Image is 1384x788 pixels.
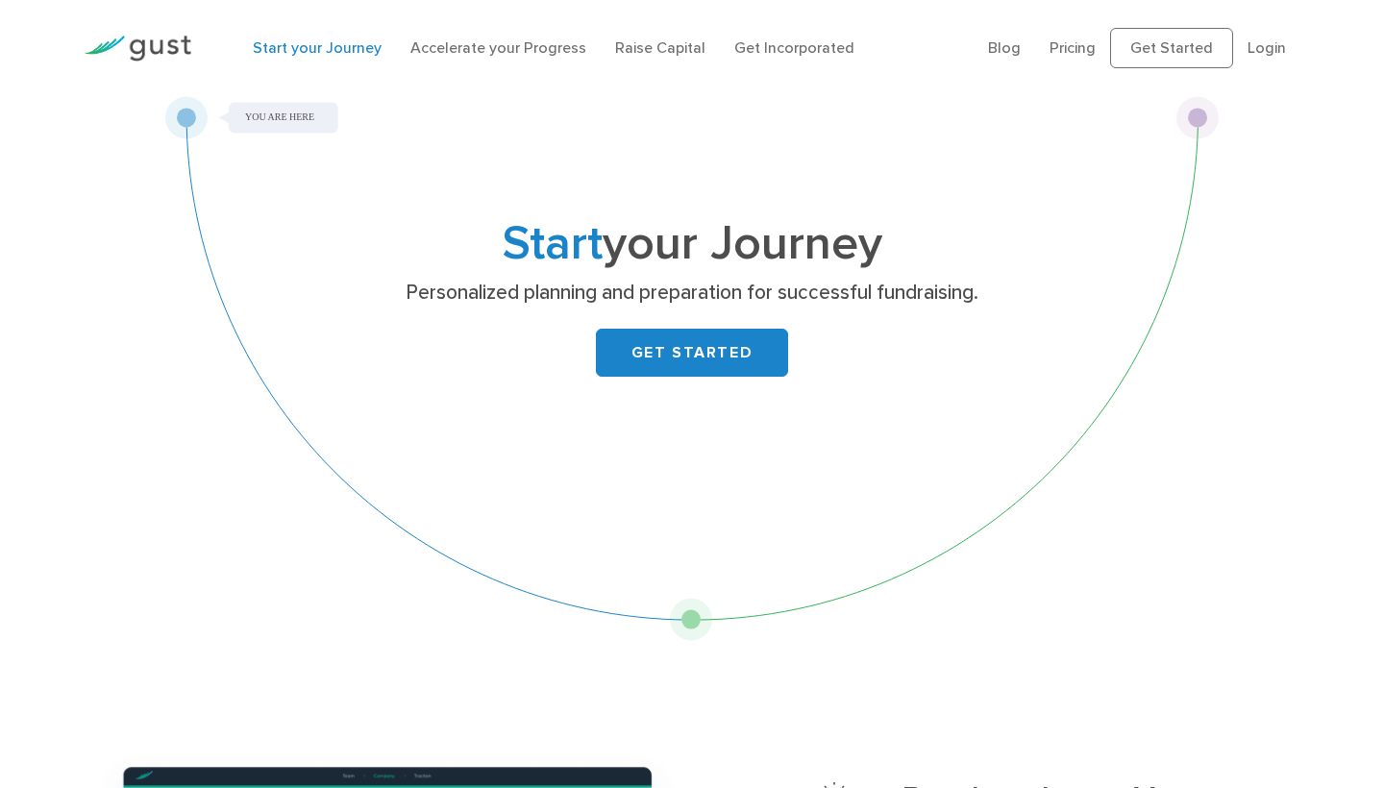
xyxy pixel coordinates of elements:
[734,38,854,57] a: Get Incorporated
[320,280,1065,307] p: Personalized planning and preparation for successful fundraising.
[1248,38,1286,57] a: Login
[410,38,586,57] a: Accelerate your Progress
[253,38,382,57] a: Start your Journey
[503,215,603,272] span: Start
[988,38,1021,57] a: Blog
[1050,38,1096,57] a: Pricing
[1110,28,1233,68] a: Get Started
[84,36,191,62] img: Gust Logo
[312,222,1072,266] h1: your Journey
[615,38,705,57] a: Raise Capital
[596,329,788,377] a: GET STARTED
